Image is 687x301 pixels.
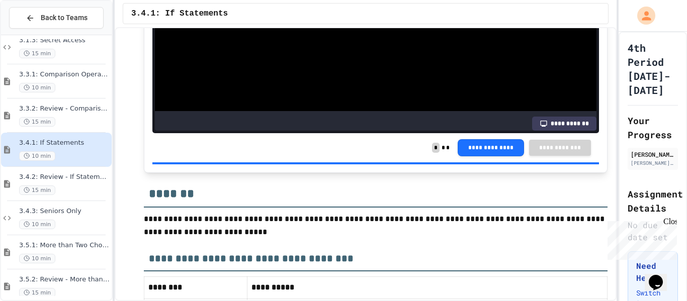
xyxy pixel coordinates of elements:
[19,254,55,263] span: 10 min
[19,70,110,79] span: 3.3.1: Comparison Operators
[19,207,110,216] span: 3.4.3: Seniors Only
[628,187,678,215] h2: Assignment Details
[131,8,228,20] span: 3.4.1: If Statements
[19,36,110,45] span: 3.1.3: Secret Access
[19,241,110,250] span: 3.5.1: More than Two Choices
[627,4,658,27] div: My Account
[19,105,110,113] span: 3.3.2: Review - Comparison Operators
[19,117,55,127] span: 15 min
[19,220,55,229] span: 10 min
[628,114,678,142] h2: Your Progress
[604,217,677,260] iframe: chat widget
[19,139,110,147] span: 3.4.1: If Statements
[4,4,69,64] div: Chat with us now!Close
[19,49,55,58] span: 15 min
[19,185,55,195] span: 15 min
[631,150,675,159] div: [PERSON_NAME]
[645,261,677,291] iframe: chat widget
[41,13,88,23] span: Back to Teams
[19,173,110,181] span: 3.4.2: Review - If Statements
[631,159,675,167] div: [PERSON_NAME][EMAIL_ADDRESS][DOMAIN_NAME]
[628,41,678,97] h1: 4th Period [DATE]-[DATE]
[19,83,55,92] span: 10 min
[19,288,55,297] span: 15 min
[19,151,55,161] span: 10 min
[19,275,110,284] span: 3.5.2: Review - More than Two Choices
[636,260,669,284] h3: Need Help?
